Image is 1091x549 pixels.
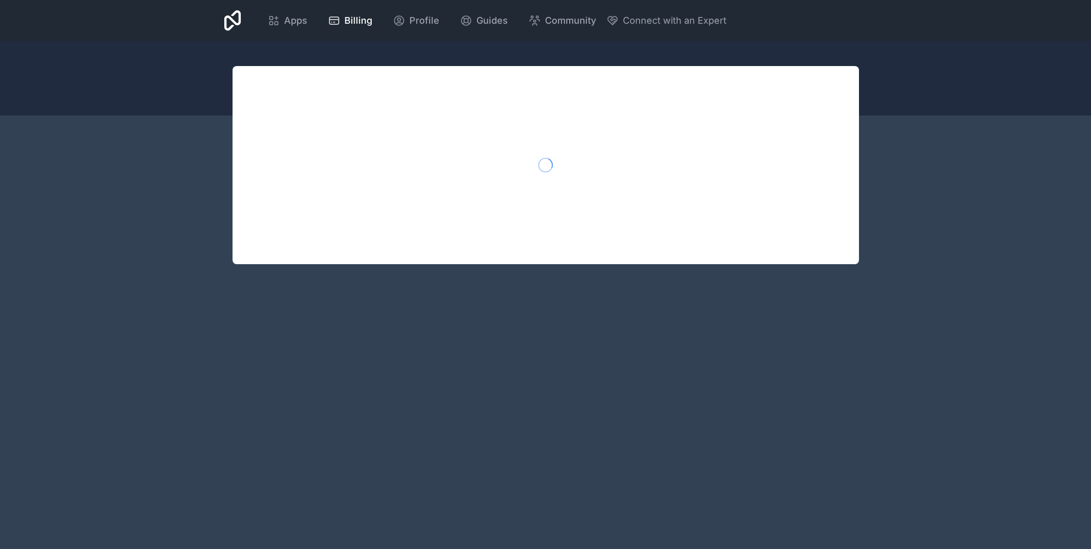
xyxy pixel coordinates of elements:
a: Guides [452,9,516,32]
span: Community [545,13,596,28]
span: Apps [284,13,307,28]
a: Community [520,9,604,32]
span: Profile [409,13,439,28]
span: Guides [476,13,508,28]
a: Billing [320,9,381,32]
span: Billing [344,13,372,28]
span: Connect with an Expert [623,13,726,28]
a: Apps [259,9,316,32]
a: Profile [385,9,448,32]
button: Connect with an Expert [606,13,726,28]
